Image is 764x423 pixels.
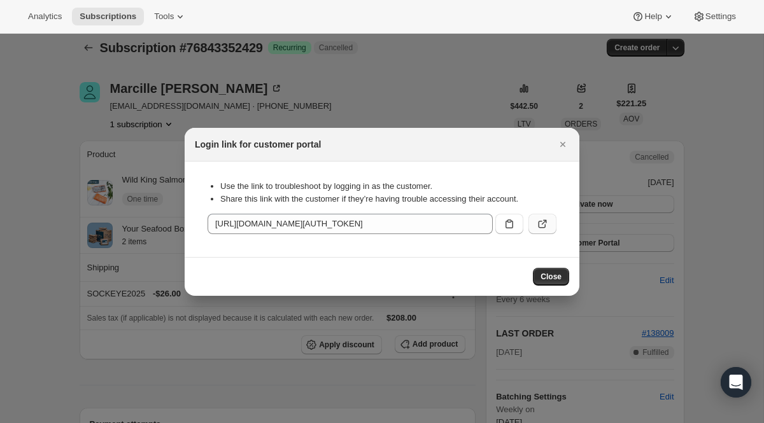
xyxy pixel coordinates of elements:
span: Analytics [28,11,62,22]
h2: Login link for customer portal [195,138,321,151]
span: Tools [154,11,174,22]
span: Settings [705,11,736,22]
button: Analytics [20,8,69,25]
button: Close [554,135,572,153]
li: Share this link with the customer if they’re having trouble accessing their account. [220,193,556,205]
button: Settings [685,8,744,25]
div: Open Intercom Messenger [721,367,751,398]
span: Close [541,272,562,282]
button: Help [624,8,682,25]
button: Close [533,268,569,286]
button: Tools [146,8,194,25]
button: Subscriptions [72,8,144,25]
li: Use the link to troubleshoot by logging in as the customer. [220,180,556,193]
span: Subscriptions [80,11,136,22]
span: Help [644,11,661,22]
